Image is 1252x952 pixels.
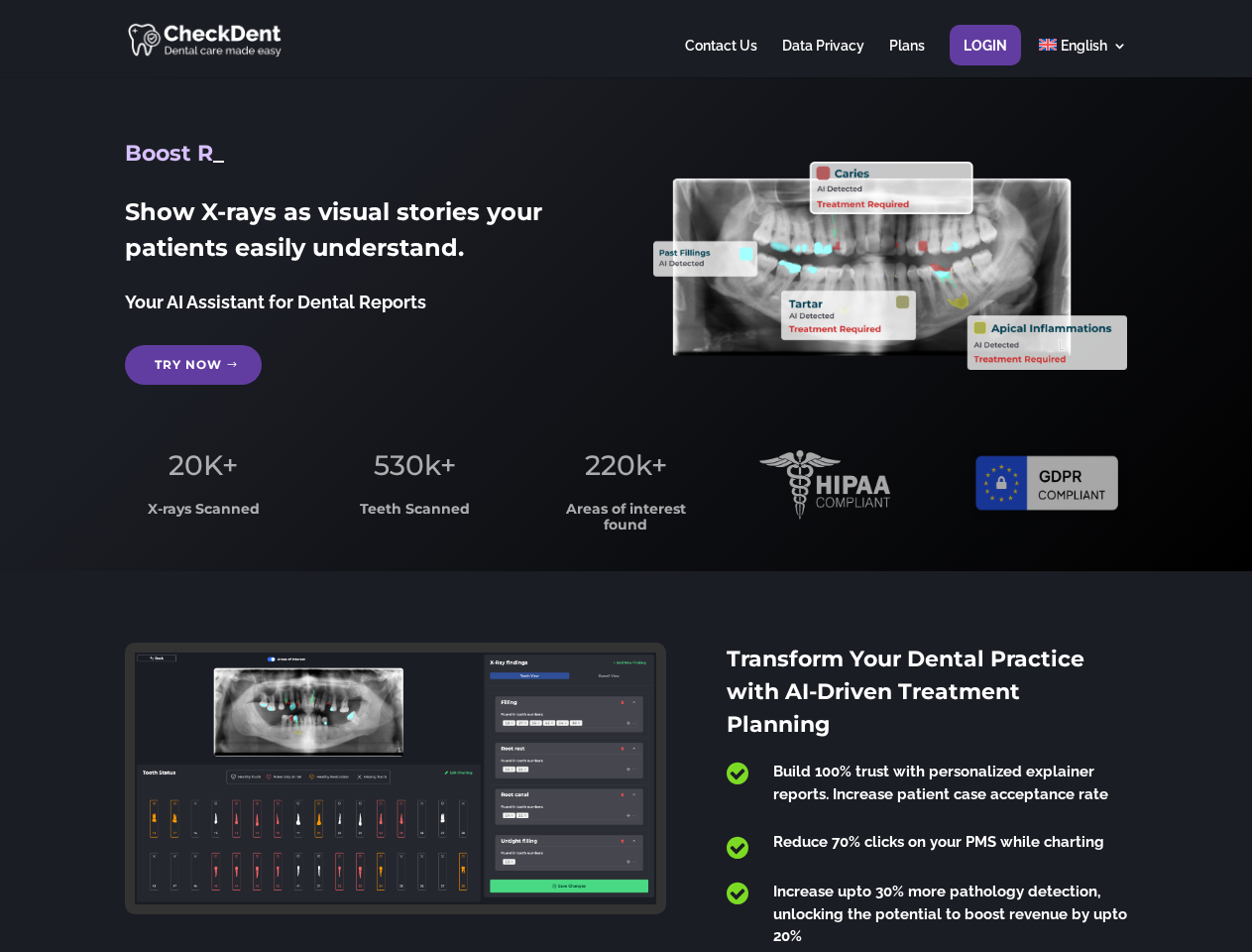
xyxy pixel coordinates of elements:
[213,140,224,167] span: _
[773,883,1127,945] span: Increase upto 30% more pathology detection, unlocking the potential to boost revenue by upto 20%
[773,763,1108,803] span: Build 100% trust with personalized explainer reports. Increase patient case acceptance rate
[685,39,757,77] a: Contact Us
[548,502,705,542] h3: Areas of interest found
[773,833,1104,851] span: Reduce 70% clicks on your PMS while charting
[727,881,748,906] span: 
[727,835,748,861] span: 
[1039,39,1127,77] a: English
[727,646,1084,738] span: Transform Your Dental Practice with AI-Driven Treatment Planning
[964,39,1007,77] a: Login
[585,448,667,482] span: 220k+
[653,162,1126,370] img: X_Ray_annotated
[889,39,925,77] a: Plans
[727,761,748,786] span: 
[128,20,284,59] img: CheckDent AI
[169,448,238,482] span: 20K+
[125,140,213,167] span: Boost R
[1061,38,1107,54] span: English
[374,448,456,482] span: 530k+
[782,39,864,77] a: Data Privacy
[125,194,598,276] h2: Show X-rays as visual stories your patients easily understand.
[125,292,426,312] span: Your AI Assistant for Dental Reports
[125,345,262,385] a: Try Now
